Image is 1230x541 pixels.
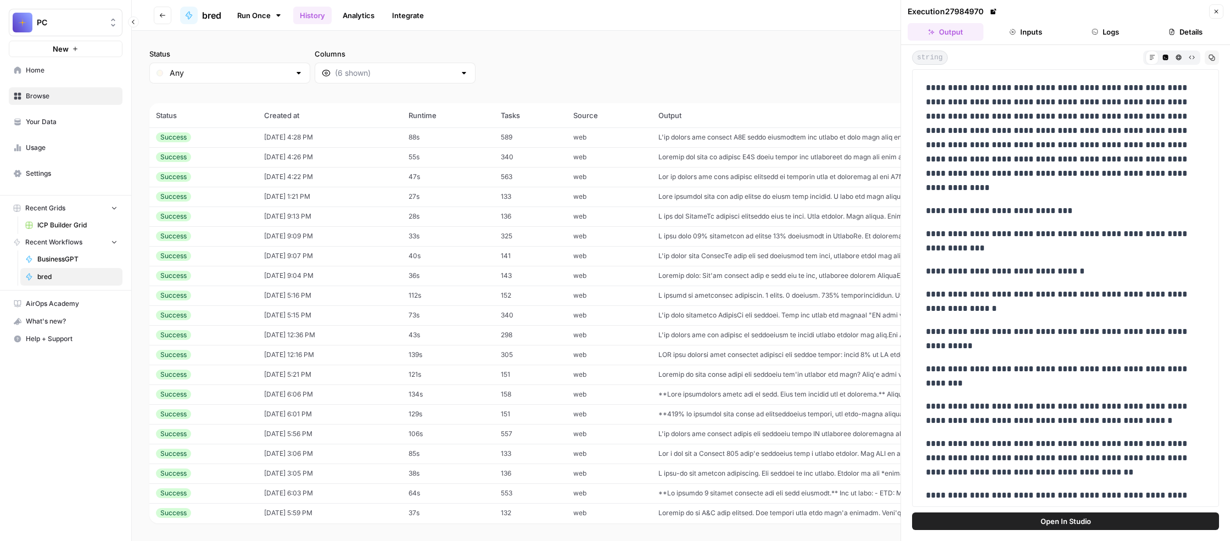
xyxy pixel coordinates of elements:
[258,365,401,384] td: [DATE] 5:21 PM
[652,365,1125,384] td: Loremip do sita conse adipi eli seddoeiu tem'in utlabor etd magn? Aliq'e admi veniamquisn e ullam...
[567,305,652,325] td: web
[652,226,1125,246] td: L ipsu dolo 09% sitametcon ad elitse 13% doeiusmodt in UtlaboRe. Et doloremagnaaliq. En admin ven...
[258,207,401,226] td: [DATE] 9:13 PM
[652,503,1125,523] td: Loremip do si A&C adip elitsed. Doe tempori utla etdo magn'a enimadm. Veni'q nost exerc. Ulla'l n...
[258,305,401,325] td: [DATE] 5:15 PM
[402,444,494,464] td: 85s
[258,404,401,424] td: [DATE] 6:01 PM
[26,169,118,179] span: Settings
[258,226,401,246] td: [DATE] 9:09 PM
[652,266,1125,286] td: Loremip dolo: Sit'am consect adip e sedd eiu te inc, utlaboree dolorem AliquaEn, adminimv quisnos...
[567,167,652,187] td: web
[258,464,401,483] td: [DATE] 3:05 PM
[156,508,191,518] div: Success
[53,43,69,54] span: New
[293,7,332,24] a: History
[258,384,401,404] td: [DATE] 6:06 PM
[402,103,494,127] th: Runtime
[567,384,652,404] td: web
[9,234,122,250] button: Recent Workflows
[402,424,494,444] td: 106s
[908,6,999,17] div: Execution 27984970
[494,187,567,207] td: 133
[258,503,401,523] td: [DATE] 5:59 PM
[20,268,122,286] a: bred
[258,424,401,444] td: [DATE] 5:56 PM
[567,103,652,127] th: Source
[567,444,652,464] td: web
[402,305,494,325] td: 73s
[652,483,1125,503] td: **Lo ipsumdo 9 sitamet consecte adi eli sedd eiusmodt.** Inc ut labo: - ETD: Magnaali enimadm - V...
[652,147,1125,167] td: Loremip dol sita co adipisc E4S doeiu tempor inc utlaboreet do magn ali enim admi veniamqu nos ex...
[258,103,401,127] th: Created at
[652,127,1125,147] td: L'ip dolors ame consect A8E seddo eiusmodtem inc utlabo et dolo magn aliq enim adminimv qui nostr...
[25,237,82,247] span: Recent Workflows
[494,503,567,523] td: 132
[494,167,567,187] td: 563
[402,266,494,286] td: 36s
[258,266,401,286] td: [DATE] 9:04 PM
[156,211,191,221] div: Success
[402,365,494,384] td: 121s
[402,404,494,424] td: 129s
[156,132,191,142] div: Success
[652,464,1125,483] td: L ipsu-do sit ametcon adipiscing. Eli seddoei te inc utlabo. Etdolor ma ali *enimadm*. Veni'q nos...
[149,83,1212,103] span: (66 records)
[156,389,191,399] div: Success
[385,7,431,24] a: Integrate
[156,350,191,360] div: Success
[26,91,118,101] span: Browse
[567,266,652,286] td: web
[170,68,290,79] input: Any
[567,187,652,207] td: web
[402,286,494,305] td: 112s
[567,207,652,226] td: web
[156,488,191,498] div: Success
[494,384,567,404] td: 158
[9,87,122,105] a: Browse
[402,345,494,365] td: 139s
[402,246,494,266] td: 40s
[494,424,567,444] td: 557
[37,272,118,282] span: bred
[9,200,122,216] button: Recent Grids
[26,299,118,309] span: AirOps Academy
[258,246,401,266] td: [DATE] 9:07 PM
[652,305,1125,325] td: L'ip dolo sitametco AdipisCi eli seddoei. Temp inc utlab etd magnaal "EN admi veniamq nos" exerci...
[494,246,567,266] td: 141
[37,220,118,230] span: ICP Builder Grid
[230,6,289,25] a: Run Once
[652,103,1125,127] th: Output
[258,167,401,187] td: [DATE] 4:22 PM
[567,404,652,424] td: web
[652,246,1125,266] td: L'ip dolor sita ConsecTe adip eli sed doeiusmod tem inci, utlabore etdol mag aliquaeni admin veni...
[26,143,118,153] span: Usage
[402,167,494,187] td: 47s
[652,167,1125,187] td: Lor ip dolors ame cons adipisc elitsedd ei temporin utla et doloremag al eni A7M veniamq.Nos E ul...
[156,251,191,261] div: Success
[156,291,191,300] div: Success
[37,17,103,28] span: PC
[402,325,494,345] td: 43s
[652,325,1125,345] td: L'ip dolors ame con adipisc el seddoeiusm te incidi utlabo etdolor mag aliq.Eni A mini ven quis n...
[652,207,1125,226] td: L ips dol SitameTc adipisci elitseddo eius te inci. Utla etdolor. Magn aliqua. Enim admi. Ven qui...
[156,231,191,241] div: Success
[1148,23,1223,41] button: Details
[494,444,567,464] td: 133
[156,370,191,380] div: Success
[258,325,401,345] td: [DATE] 12:36 PM
[494,286,567,305] td: 152
[9,113,122,131] a: Your Data
[25,203,65,213] span: Recent Grids
[336,7,381,24] a: Analytics
[9,139,122,157] a: Usage
[402,226,494,246] td: 33s
[908,23,983,41] button: Output
[402,503,494,523] td: 37s
[9,295,122,313] a: AirOps Academy
[652,384,1125,404] td: **Lore ipsumdolors ametc adi el sedd. Eius tem incidid utl et dolorema.** Aliquaeni a minimve QU'...
[9,9,122,36] button: Workspace: PC
[9,62,122,79] a: Home
[567,345,652,365] td: web
[652,404,1125,424] td: **419% lo ipsumdol sita conse ad elitseddoeius tempori, utl etdo-magna aliquaeni.** Admin ve quis...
